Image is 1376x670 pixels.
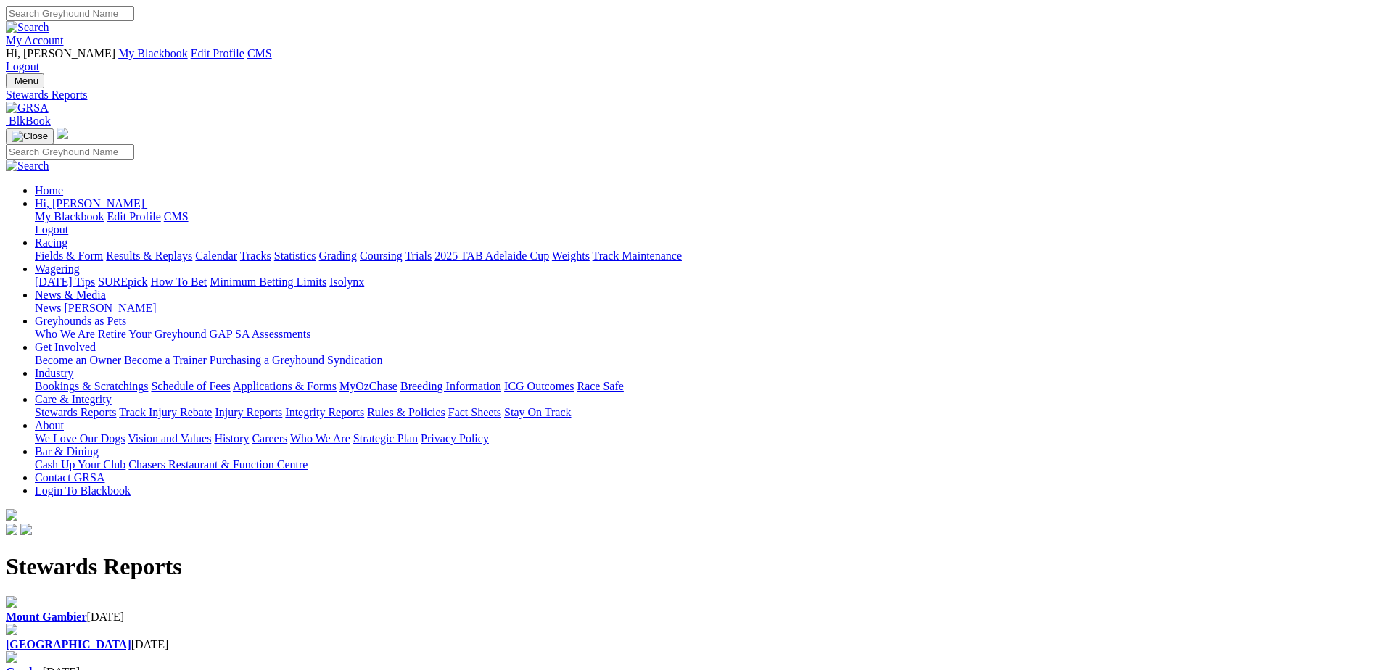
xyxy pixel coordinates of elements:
[552,249,590,262] a: Weights
[35,393,112,405] a: Care & Integrity
[35,341,96,353] a: Get Involved
[593,249,682,262] a: Track Maintenance
[35,328,95,340] a: Who We Are
[290,432,350,444] a: Who We Are
[151,380,230,392] a: Schedule of Fees
[35,406,116,418] a: Stewards Reports
[6,88,1370,102] a: Stewards Reports
[35,210,104,223] a: My Blackbook
[247,47,272,59] a: CMS
[57,128,68,139] img: logo-grsa-white.png
[35,184,63,197] a: Home
[9,115,51,127] span: BlkBook
[35,197,144,210] span: Hi, [PERSON_NAME]
[35,210,1370,236] div: Hi, [PERSON_NAME]
[329,276,364,288] a: Isolynx
[119,406,212,418] a: Track Injury Rebate
[35,289,106,301] a: News & Media
[15,75,38,86] span: Menu
[421,432,489,444] a: Privacy Policy
[339,380,397,392] a: MyOzChase
[240,249,271,262] a: Tracks
[6,102,49,115] img: GRSA
[128,458,308,471] a: Chasers Restaurant & Function Centre
[12,131,48,142] img: Close
[35,262,80,275] a: Wagering
[35,302,61,314] a: News
[35,458,1370,471] div: Bar & Dining
[448,406,501,418] a: Fact Sheets
[6,73,44,88] button: Toggle navigation
[35,445,99,458] a: Bar & Dining
[6,6,134,21] input: Search
[35,249,103,262] a: Fields & Form
[128,432,211,444] a: Vision and Values
[252,432,287,444] a: Careers
[35,236,67,249] a: Racing
[319,249,357,262] a: Grading
[35,458,125,471] a: Cash Up Your Club
[35,367,73,379] a: Industry
[124,354,207,366] a: Become a Trainer
[6,611,87,623] a: Mount Gambier
[504,406,571,418] a: Stay On Track
[6,160,49,173] img: Search
[35,276,95,288] a: [DATE] Tips
[64,302,156,314] a: [PERSON_NAME]
[35,380,148,392] a: Bookings & Scratchings
[327,354,382,366] a: Syndication
[35,471,104,484] a: Contact GRSA
[6,638,1370,651] div: [DATE]
[6,611,1370,624] div: [DATE]
[577,380,623,392] a: Race Safe
[98,328,207,340] a: Retire Your Greyhound
[195,249,237,262] a: Calendar
[6,47,115,59] span: Hi, [PERSON_NAME]
[434,249,549,262] a: 2025 TAB Adelaide Cup
[274,249,316,262] a: Statistics
[35,354,1370,367] div: Get Involved
[6,144,134,160] input: Search
[6,651,17,663] img: file-red.svg
[35,328,1370,341] div: Greyhounds as Pets
[360,249,403,262] a: Coursing
[20,524,32,535] img: twitter.svg
[98,276,147,288] a: SUREpick
[504,380,574,392] a: ICG Outcomes
[367,406,445,418] a: Rules & Policies
[35,315,126,327] a: Greyhounds as Pets
[35,406,1370,419] div: Care & Integrity
[285,406,364,418] a: Integrity Reports
[6,524,17,535] img: facebook.svg
[35,223,68,236] a: Logout
[35,249,1370,262] div: Racing
[6,638,131,650] a: [GEOGRAPHIC_DATA]
[35,432,1370,445] div: About
[35,302,1370,315] div: News & Media
[151,276,207,288] a: How To Bet
[353,432,418,444] a: Strategic Plan
[215,406,282,418] a: Injury Reports
[400,380,501,392] a: Breeding Information
[35,380,1370,393] div: Industry
[405,249,432,262] a: Trials
[35,419,64,431] a: About
[6,47,1370,73] div: My Account
[6,553,1370,580] h1: Stewards Reports
[35,484,131,497] a: Login To Blackbook
[6,624,17,635] img: file-red.svg
[35,354,121,366] a: Become an Owner
[35,432,125,444] a: We Love Our Dogs
[214,432,249,444] a: History
[6,596,17,608] img: file-red.svg
[233,380,337,392] a: Applications & Forms
[210,354,324,366] a: Purchasing a Greyhound
[210,328,311,340] a: GAP SA Assessments
[6,115,51,127] a: BlkBook
[6,509,17,521] img: logo-grsa-white.png
[210,276,326,288] a: Minimum Betting Limits
[106,249,192,262] a: Results & Replays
